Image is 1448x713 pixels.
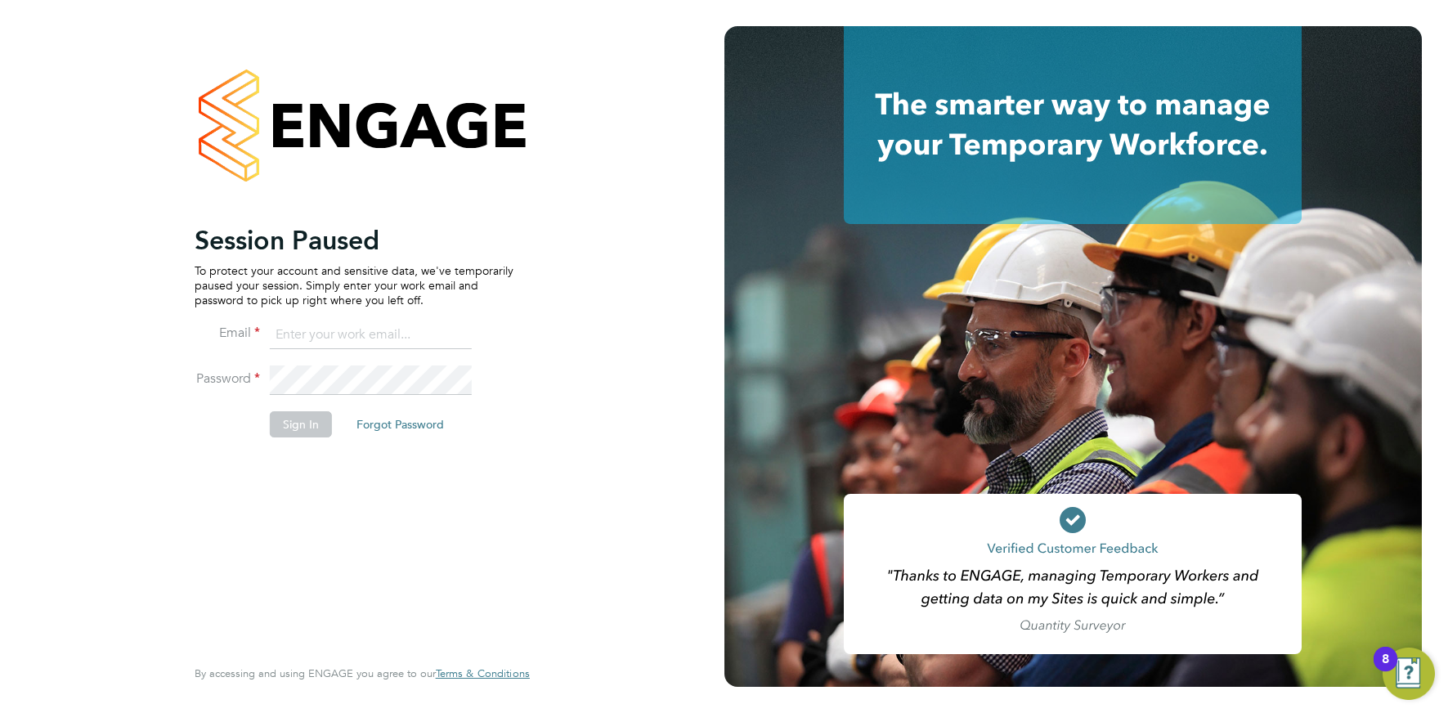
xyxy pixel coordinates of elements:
[195,666,530,680] span: By accessing and using ENGAGE you agree to our
[436,667,530,680] a: Terms & Conditions
[195,370,260,388] label: Password
[270,321,472,350] input: Enter your work email...
[195,325,260,342] label: Email
[436,666,530,680] span: Terms & Conditions
[1383,648,1435,700] button: Open Resource Center, 8 new notifications
[1382,659,1389,680] div: 8
[195,224,513,257] h2: Session Paused
[343,411,457,437] button: Forgot Password
[195,263,513,308] p: To protect your account and sensitive data, we've temporarily paused your session. Simply enter y...
[270,411,332,437] button: Sign In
